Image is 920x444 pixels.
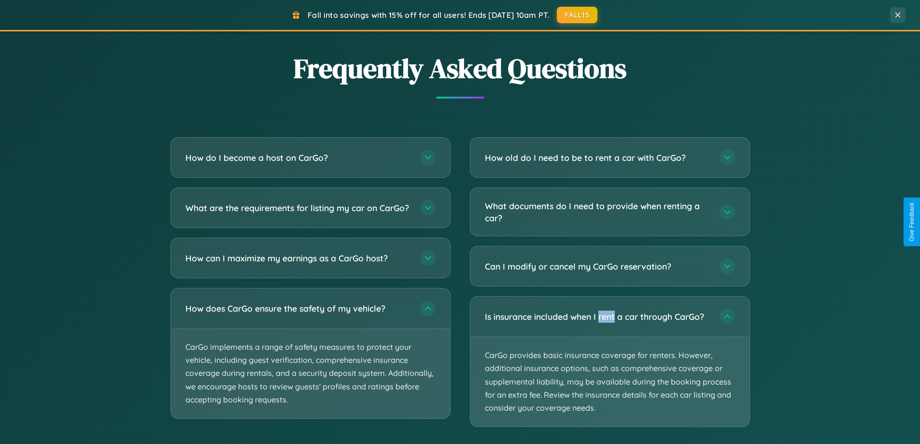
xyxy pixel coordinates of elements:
h3: How do I become a host on CarGo? [185,152,410,164]
span: Fall into savings with 15% off for all users! Ends [DATE] 10am PT. [308,10,550,20]
div: Give Feedback [908,202,915,242]
button: FALL15 [557,7,597,23]
p: CarGo provides basic insurance coverage for renters. However, additional insurance options, such ... [470,337,750,427]
h3: How does CarGo ensure the safety of my vehicle? [185,302,410,315]
p: CarGo implements a range of safety measures to protect your vehicle, including guest verification... [171,329,450,418]
h3: What are the requirements for listing my car on CarGo? [185,202,410,214]
h3: Is insurance included when I rent a car through CarGo? [485,311,710,323]
h3: What documents do I need to provide when renting a car? [485,200,710,224]
h3: How can I maximize my earnings as a CarGo host? [185,252,410,264]
h2: Frequently Asked Questions [170,50,750,87]
h3: Can I modify or cancel my CarGo reservation? [485,260,710,272]
h3: How old do I need to be to rent a car with CarGo? [485,152,710,164]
